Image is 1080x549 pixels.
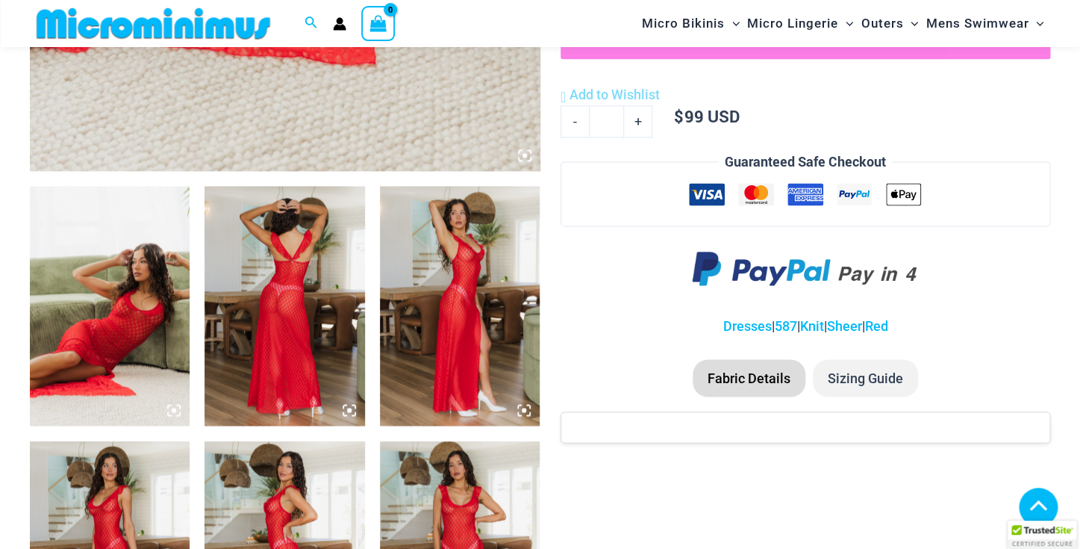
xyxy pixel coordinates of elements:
[838,4,853,43] span: Menu Toggle
[747,4,838,43] span: Micro Lingerie
[857,4,922,43] a: OutersMenu ToggleMenu Toggle
[30,186,190,427] img: Sometimes Red 587 Dress
[774,318,796,334] a: 587
[561,84,660,106] a: Add to Wishlist
[205,186,364,427] img: Sometimes Red 587 Dress
[864,318,887,334] a: Red
[1029,4,1043,43] span: Menu Toggle
[1008,521,1076,549] div: TrustedSite Certified
[361,6,396,40] a: View Shopping Cart, empty
[624,105,652,137] a: +
[725,4,740,43] span: Menu Toggle
[743,4,857,43] a: Micro LingerieMenu ToggleMenu Toggle
[813,359,918,397] li: Sizing Guide
[333,17,346,31] a: Account icon link
[674,105,739,127] bdi: 99 USD
[31,7,276,40] img: MM SHOP LOGO FLAT
[636,2,1050,45] nav: Site Navigation
[642,4,725,43] span: Micro Bikinis
[693,359,805,397] li: Fabric Details
[861,4,903,43] span: Outers
[380,186,540,427] img: Sometimes Red 587 Dress
[561,315,1050,338] p: | | | |
[589,105,624,137] input: Product quantity
[903,4,918,43] span: Menu Toggle
[674,105,684,127] span: $
[719,151,892,173] legend: Guaranteed Safe Checkout
[638,4,743,43] a: Micro BikinisMenu ToggleMenu Toggle
[799,318,823,334] a: Knit
[722,318,771,334] a: Dresses
[926,4,1029,43] span: Mens Swimwear
[826,318,861,334] a: Sheer
[305,14,318,33] a: Search icon link
[569,87,660,102] span: Add to Wishlist
[922,4,1047,43] a: Mens SwimwearMenu ToggleMenu Toggle
[561,105,589,137] a: -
